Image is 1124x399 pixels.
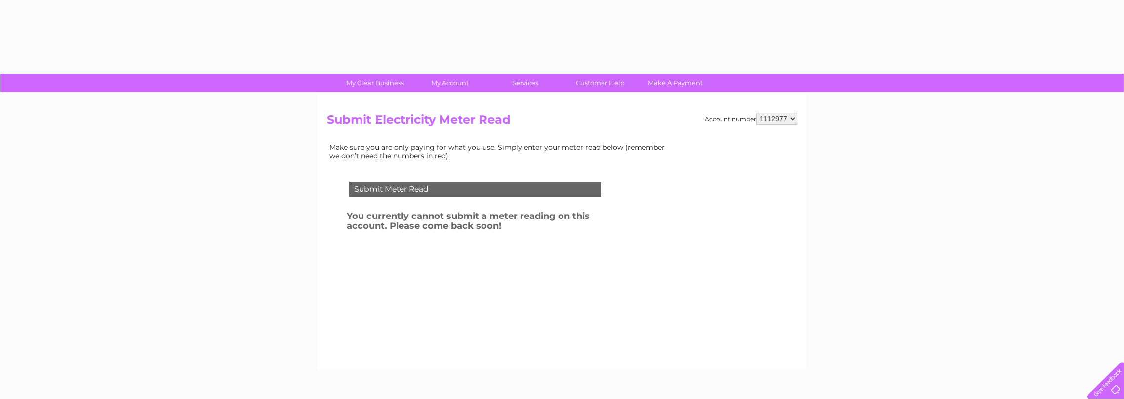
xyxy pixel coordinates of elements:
a: My Account [409,74,491,92]
div: Account number [705,113,797,125]
a: My Clear Business [334,74,416,92]
div: Submit Meter Read [349,182,601,197]
td: Make sure you are only paying for what you use. Simply enter your meter read below (remember we d... [327,141,673,162]
a: Services [484,74,566,92]
h3: You currently cannot submit a meter reading on this account. Please come back soon! [347,209,627,236]
a: Customer Help [560,74,641,92]
a: Make A Payment [635,74,716,92]
h2: Submit Electricity Meter Read [327,113,797,132]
